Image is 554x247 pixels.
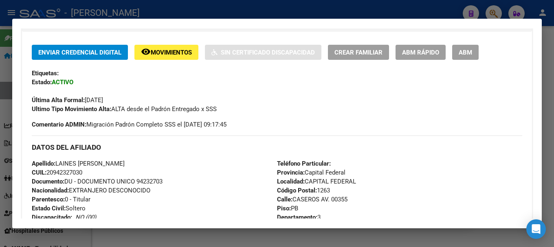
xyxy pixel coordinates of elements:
[396,45,446,60] button: ABM Rápido
[32,70,59,77] strong: Etiquetas:
[32,178,64,185] strong: Documento:
[141,47,151,57] mat-icon: remove_red_eye
[205,45,321,60] button: Sin Certificado Discapacidad
[32,214,72,221] strong: Discapacitado:
[32,121,86,128] strong: Comentario ADMIN:
[32,120,226,129] span: Migración Padrón Completo SSS el [DATE] 09:17:45
[277,178,356,185] span: CAPITAL FEDERAL
[334,49,383,56] span: Crear Familiar
[151,49,192,56] span: Movimientos
[32,45,128,60] button: Enviar Credencial Digital
[32,187,150,194] span: EXTRANJERO DESCONOCIDO
[38,49,121,56] span: Enviar Credencial Digital
[32,79,52,86] strong: Estado:
[32,169,46,176] strong: CUIL:
[277,169,345,176] span: Capital Federal
[526,219,546,239] div: Open Intercom Messenger
[277,196,347,203] span: CASEROS AV. 00355
[32,105,111,113] strong: Ultimo Tipo Movimiento Alta:
[277,187,317,194] strong: Código Postal:
[32,143,522,152] h3: DATOS DEL AFILIADO
[134,45,198,60] button: Movimientos
[32,196,90,203] span: 0 - Titular
[32,205,66,212] strong: Estado Civil:
[277,205,298,212] span: PB
[277,205,291,212] strong: Piso:
[402,49,439,56] span: ABM Rápido
[32,96,85,104] strong: Última Alta Formal:
[277,169,305,176] strong: Provincia:
[32,96,103,104] span: [DATE]
[277,160,331,167] strong: Teléfono Particular:
[32,160,55,167] strong: Apellido:
[52,79,73,86] strong: ACTIVO
[32,169,82,176] span: 20942327030
[277,214,321,221] span: 3
[32,187,69,194] strong: Nacionalidad:
[75,214,96,221] i: NO (00)
[277,196,292,203] strong: Calle:
[32,196,65,203] strong: Parentesco:
[32,160,125,167] span: LAINES [PERSON_NAME]
[32,178,163,185] span: DU - DOCUMENTO UNICO 94232703
[328,45,389,60] button: Crear Familiar
[221,49,315,56] span: Sin Certificado Discapacidad
[459,49,472,56] span: ABM
[452,45,479,60] button: ABM
[32,105,217,113] span: ALTA desde el Padrón Entregado x SSS
[277,214,317,221] strong: Departamento:
[32,205,86,212] span: Soltero
[277,178,305,185] strong: Localidad:
[277,187,330,194] span: 1263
